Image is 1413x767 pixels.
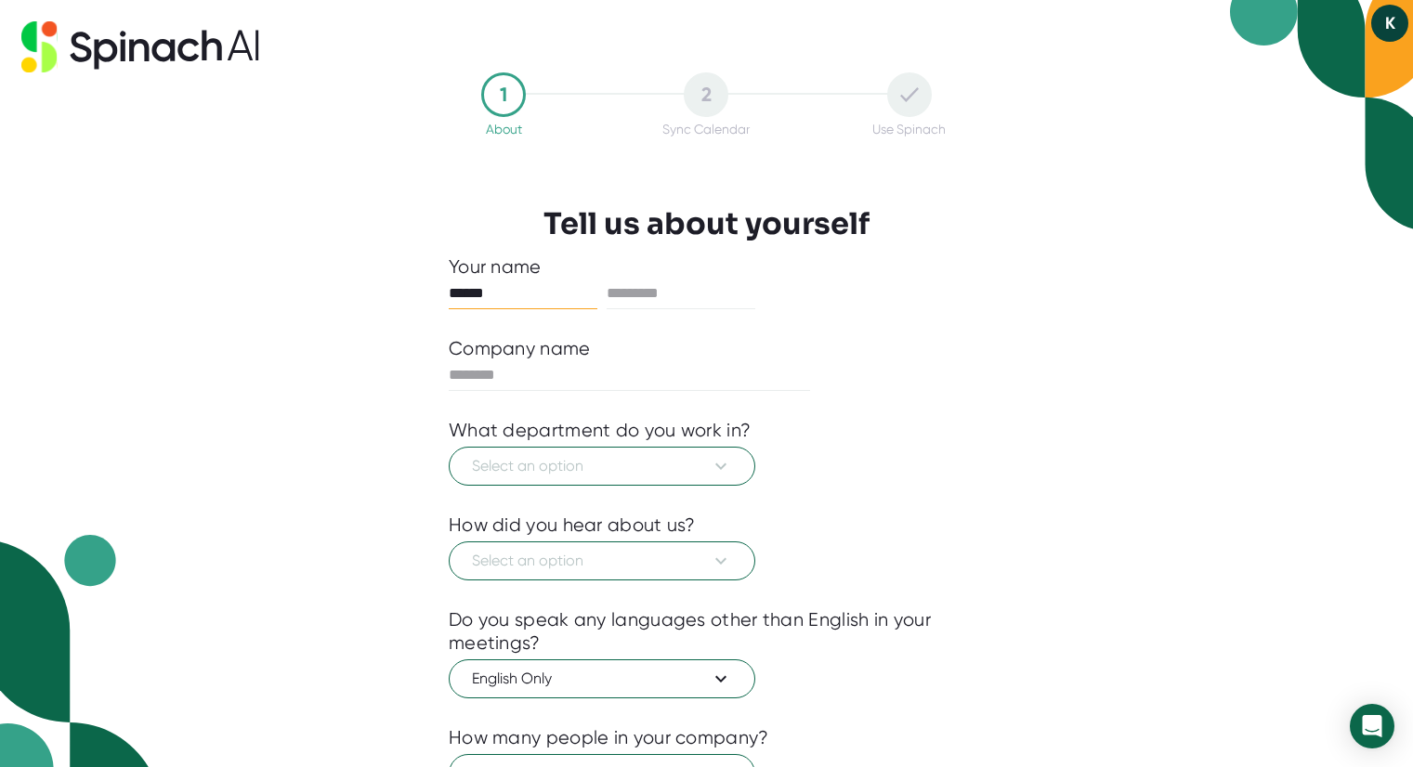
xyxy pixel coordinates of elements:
div: Sync Calendar [662,122,750,136]
button: English Only [449,659,755,698]
div: Use Spinach [872,122,946,136]
div: Your name [449,255,964,279]
h3: Tell us about yourself [543,206,870,241]
button: Select an option [449,447,755,486]
div: Open Intercom Messenger [1350,704,1394,748]
div: What department do you work in? [449,419,751,442]
div: About [486,122,522,136]
span: Select an option [472,455,732,477]
div: How many people in your company? [449,726,769,749]
div: 1 [481,72,526,117]
div: Do you speak any languages other than English in your meetings? [449,608,964,655]
button: Select an option [449,541,755,580]
button: K [1371,5,1408,42]
div: 2 [684,72,728,117]
div: How did you hear about us? [449,513,696,537]
span: Select an option [472,550,732,572]
span: English Only [472,668,732,690]
div: Company name [449,337,591,360]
